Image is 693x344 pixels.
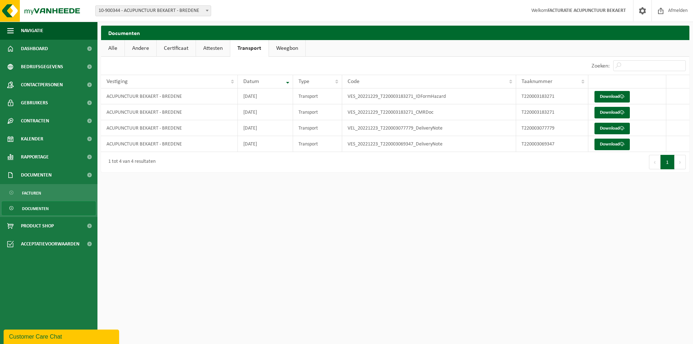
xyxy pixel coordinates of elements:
[293,136,342,152] td: Transport
[649,155,661,169] button: Previous
[238,136,293,152] td: [DATE]
[2,186,96,200] a: Facturen
[21,217,54,235] span: Product Shop
[2,201,96,215] a: Documenten
[157,40,196,57] a: Certificaat
[516,120,588,136] td: T220003077779
[21,148,49,166] span: Rapportage
[238,120,293,136] td: [DATE]
[594,107,630,118] a: Download
[293,120,342,136] td: Transport
[298,79,309,84] span: Type
[516,104,588,120] td: T220003183271
[342,104,516,120] td: VES_20221229_T220003183271_CMRDoc
[522,79,553,84] span: Taaknummer
[196,40,230,57] a: Attesten
[238,88,293,104] td: [DATE]
[342,88,516,104] td: VES_20221229_T220003183271_IDFormHazard
[101,104,238,120] td: ACUPUNCTUUR BEKAERT - BREDENE
[21,130,43,148] span: Kalender
[95,5,211,16] span: 10-900344 - ACUPUNCTUUR BEKAERT - BREDENE
[661,155,675,169] button: 1
[96,6,211,16] span: 10-900344 - ACUPUNCTUUR BEKAERT - BREDENE
[21,22,43,40] span: Navigatie
[675,155,686,169] button: Next
[101,40,125,57] a: Alle
[101,136,238,152] td: ACUPUNCTUUR BEKAERT - BREDENE
[592,63,610,69] label: Zoeken:
[21,166,52,184] span: Documenten
[101,120,238,136] td: ACUPUNCTUUR BEKAERT - BREDENE
[4,328,121,344] iframe: chat widget
[342,120,516,136] td: VEL_20221223_T220003077779_DeliveryNote
[21,94,48,112] span: Gebruikers
[238,104,293,120] td: [DATE]
[105,156,156,169] div: 1 tot 4 van 4 resultaten
[21,112,49,130] span: Contracten
[243,79,259,84] span: Datum
[594,123,630,134] a: Download
[21,40,48,58] span: Dashboard
[125,40,156,57] a: Andere
[594,91,630,103] a: Download
[106,79,128,84] span: Vestiging
[548,8,626,13] strong: FACTURATIE ACUPUNCTUUR BEKAERT
[516,136,588,152] td: T220003069347
[516,88,588,104] td: T220003183271
[293,104,342,120] td: Transport
[21,58,63,76] span: Bedrijfsgegevens
[269,40,305,57] a: Weegbon
[342,136,516,152] td: VES_20221223_T220003069347_DeliveryNote
[348,79,359,84] span: Code
[21,76,63,94] span: Contactpersonen
[22,186,41,200] span: Facturen
[594,139,630,150] a: Download
[101,88,238,104] td: ACUPUNCTUUR BEKAERT - BREDENE
[21,235,79,253] span: Acceptatievoorwaarden
[230,40,269,57] a: Transport
[22,202,49,215] span: Documenten
[293,88,342,104] td: Transport
[101,26,689,40] h2: Documenten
